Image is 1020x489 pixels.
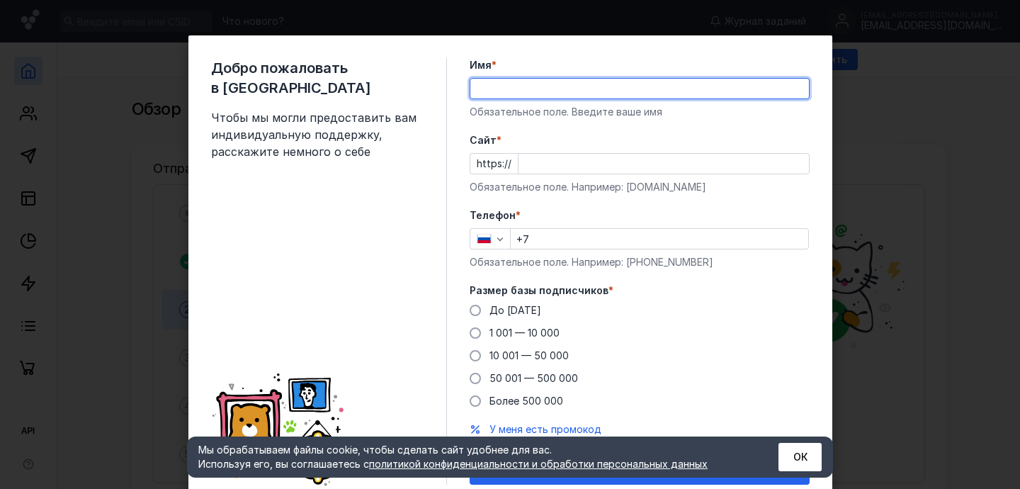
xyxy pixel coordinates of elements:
span: Чтобы мы могли предоставить вам индивидуальную поддержку, расскажите немного о себе [211,109,424,160]
span: Cайт [470,133,497,147]
div: Обязательное поле. Например: [PHONE_NUMBER] [470,255,810,269]
button: У меня есть промокод [489,422,601,437]
div: Обязательное поле. Например: [DOMAIN_NAME] [470,180,810,194]
span: Добро пожаловать в [GEOGRAPHIC_DATA] [211,58,424,98]
span: 50 001 — 500 000 [489,372,578,384]
div: Обязательное поле. Введите ваше имя [470,105,810,119]
button: ОК [778,443,822,471]
span: Более 500 000 [489,395,563,407]
div: Мы обрабатываем файлы cookie, чтобы сделать сайт удобнее для вас. Используя его, вы соглашаетесь c [198,443,744,471]
span: У меня есть промокод [489,423,601,435]
span: Имя [470,58,492,72]
span: Телефон [470,208,516,223]
span: 1 001 — 10 000 [489,327,560,339]
a: политикой конфиденциальности и обработки персональных данных [369,458,708,470]
span: 10 001 — 50 000 [489,349,569,361]
span: Размер базы подписчиков [470,283,608,298]
span: До [DATE] [489,304,541,316]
